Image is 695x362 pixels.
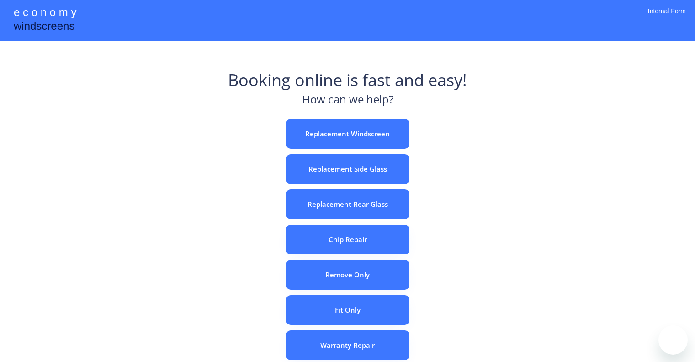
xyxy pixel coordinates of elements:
[286,225,409,254] button: Chip Repair
[648,7,686,27] div: Internal Form
[14,18,74,36] div: windscreens
[286,330,409,360] button: Warranty Repair
[658,325,688,355] iframe: Button to launch messaging window
[228,69,467,92] div: Booking online is fast and easy!
[286,295,409,325] button: Fit Only
[286,260,409,290] button: Remove Only
[286,154,409,184] button: Replacement Side Glass
[302,92,393,112] div: How can we help?
[14,5,76,22] div: e c o n o m y
[286,119,409,149] button: Replacement Windscreen
[286,189,409,219] button: Replacement Rear Glass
